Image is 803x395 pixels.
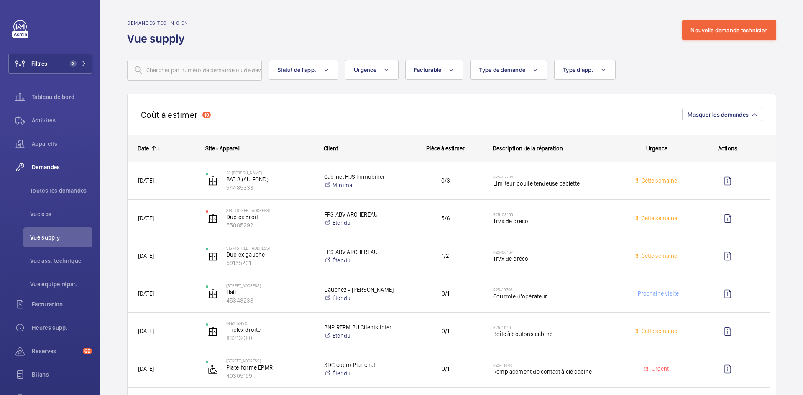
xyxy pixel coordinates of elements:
[226,372,313,380] p: 40305199
[208,289,218,299] img: elevator.svg
[226,175,313,183] p: BAT 3 (AU FOND)
[226,288,313,296] p: Hall
[650,365,669,372] span: Urgent
[208,214,218,224] img: elevator.svg
[493,250,617,255] h2: R25-08167
[493,330,617,338] span: Boîte à boutons cabine
[127,20,190,26] h2: Demandes technicien
[409,176,482,186] span: 0/3
[32,370,92,379] span: Bilans
[324,248,398,256] p: FPS ABV ARCHEREAU
[409,289,482,298] span: 0/1
[493,179,617,188] span: Limiteur poulie tendeuse cablette
[563,66,593,73] span: Type d'app.
[324,285,398,294] p: Dauchez - [PERSON_NAME]
[32,140,92,148] span: Appareils
[277,66,316,73] span: Statut de l'app.
[493,292,617,301] span: Courroie d'opérateur
[226,213,313,221] p: Duplex droit
[324,331,398,340] a: Étendu
[208,364,218,374] img: platform_lift.svg
[138,252,154,259] span: [DATE]
[682,108,762,121] button: Masquer les demandes
[32,347,79,355] span: Réserves
[324,181,398,189] a: Minimal
[409,364,482,374] span: 0/1
[226,250,313,259] p: Duplex gauche
[138,290,154,297] span: [DATE]
[324,256,398,265] a: Étendu
[646,145,667,152] span: Urgence
[226,183,313,192] p: 94485333
[30,257,92,265] span: Vue ass. technique
[409,251,482,261] span: 1/2
[32,324,92,332] span: Heures supp.
[493,212,617,217] h2: R25-08166
[226,358,313,363] p: [STREET_ADDRESS]
[554,60,616,80] button: Type d'app.
[493,287,617,292] h2: R25-10796
[138,215,154,222] span: [DATE]
[83,348,92,354] span: 65
[324,210,398,219] p: FPS ABV ARCHEREAU
[324,145,338,152] span: Client
[493,362,617,367] h2: R25-11448
[269,60,338,80] button: Statut de l'app.
[8,54,92,74] button: Filtres3
[30,186,92,195] span: Toutes les demandes
[30,280,92,288] span: Vue équipe répar.
[226,170,313,175] p: 28 [PERSON_NAME]
[138,365,154,372] span: [DATE]
[493,145,563,152] span: Description de la réparation
[479,66,525,73] span: Type de demande
[226,259,313,267] p: 59135201
[226,296,313,305] p: 45348236
[682,20,776,40] button: Nouvelle demande technicien
[205,145,240,152] span: Site - Appareil
[141,110,197,120] h2: Coût à estimer
[226,334,313,342] p: 83213080
[640,328,677,334] span: Cette semaine
[324,361,398,369] p: SDC copro Planchat
[718,145,737,152] span: Actions
[32,163,92,171] span: Demandes
[32,300,92,308] span: Facturation
[640,252,677,259] span: Cette semaine
[640,215,677,222] span: Cette semaine
[31,59,47,68] span: Filtres
[32,116,92,125] span: Activités
[493,325,617,330] h2: R25-11116
[426,145,465,152] span: Pièce à estimer
[226,245,313,250] p: SIS - [STREET_ADDRESS]
[470,60,547,80] button: Type de demande
[226,283,313,288] p: [STREET_ADDRESS]
[226,321,313,326] p: IN EXTENSO
[138,145,149,152] div: Date
[70,60,77,67] span: 3
[414,66,442,73] span: Facturable
[493,367,617,376] span: Remplacement de contact à clé cabine
[493,174,617,179] h2: R25-07734
[208,176,218,186] img: elevator.svg
[30,210,92,218] span: Vue ops
[324,173,398,181] p: Cabinet HJS Immobilier
[409,326,482,336] span: 0/1
[30,233,92,242] span: Vue supply
[324,323,398,331] p: BNP REPM BU Clients internes
[345,60,399,80] button: Urgence
[127,31,190,46] h1: Vue supply
[354,66,376,73] span: Urgence
[226,363,313,372] p: Plate-forme EPMR
[208,326,218,336] img: elevator.svg
[324,294,398,302] a: Étendu
[405,60,464,80] button: Facturable
[226,326,313,334] p: Triplex droite
[208,251,218,261] img: elevator.svg
[324,369,398,377] a: Étendu
[688,111,749,118] span: Masquer les demandes
[202,112,211,118] div: 10
[226,208,313,213] p: SIS - [STREET_ADDRESS]
[138,177,154,184] span: [DATE]
[324,219,398,227] a: Étendu
[493,217,617,225] span: Trvx de préco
